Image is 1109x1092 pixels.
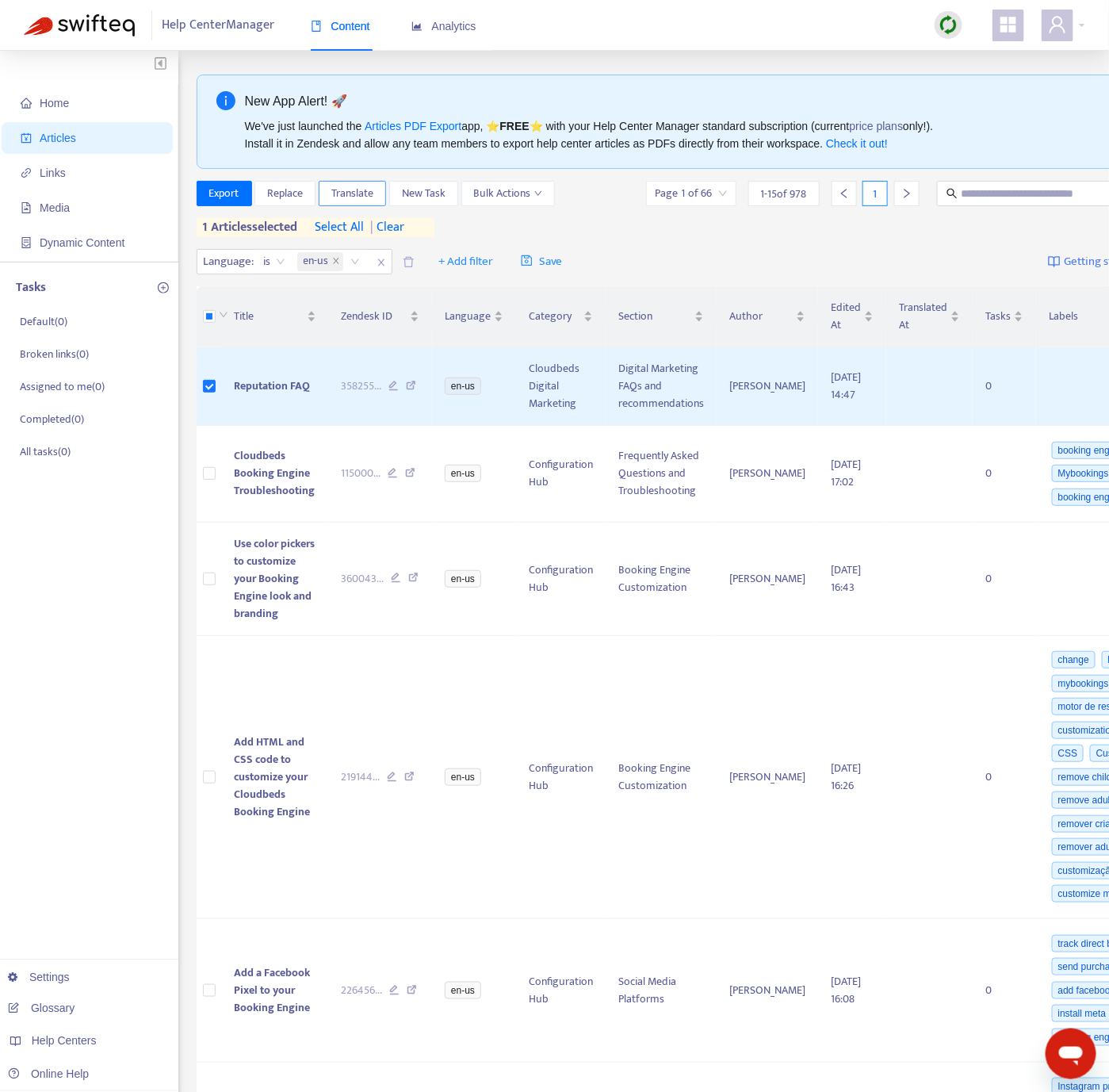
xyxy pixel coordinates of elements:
[717,426,818,523] td: [PERSON_NAME]
[235,733,311,821] span: Add HTML and CSS code to customize your Cloudbeds Booking Engine
[16,278,46,297] p: Tasks
[521,252,563,271] span: Save
[516,347,606,426] td: Cloudbeds Digital Marketing
[235,535,315,623] span: Use color pickers to customize your Booking Engine look and branding
[606,426,717,523] td: Frequently Asked Questions and Troubleshooting
[40,167,66,179] span: Links
[946,188,958,199] span: search
[371,253,392,272] span: close
[24,14,135,36] img: Swifteq
[445,570,481,588] span: en-us
[235,964,311,1017] span: Add a Facebook Pixel to your Booking Engine
[606,636,717,920] td: Booking Engine Customization
[311,20,370,33] span: Content
[20,313,67,330] p: Default ( 0 )
[331,185,373,202] span: Translate
[40,132,76,144] span: Articles
[20,378,105,395] p: Assigned to me ( 0 )
[235,308,304,325] span: Title
[516,286,606,347] th: Category
[516,426,606,523] td: Configuration Hub
[886,286,973,347] th: Translated At
[342,768,381,786] span: 219144 ...
[342,465,381,482] span: 115000 ...
[761,186,807,202] span: 1 - 15 of 978
[311,21,322,32] span: book
[209,185,239,202] span: Export
[163,10,275,40] span: Help Center Manager
[534,190,542,197] span: down
[717,523,818,636] td: [PERSON_NAME]
[818,286,886,347] th: Edited At
[985,308,1011,325] span: Tasks
[1046,1029,1096,1079] iframe: Button to launch messaging window
[426,249,505,274] button: + Add filter
[901,188,912,199] span: right
[606,347,717,426] td: Digital Marketing FAQs and recommendations
[516,636,606,920] td: Configuration Hub
[389,181,458,206] button: New Task
[1048,255,1061,268] img: image-link
[235,446,315,500] span: Cloudbeds Booking Engine Troubleshooting
[21,132,32,144] span: account-book
[403,256,415,268] span: delete
[216,91,235,110] span: info-circle
[826,137,888,150] a: Check it out!
[717,636,818,920] td: [PERSON_NAME]
[411,20,476,33] span: Analytics
[899,299,947,334] span: Translated At
[1052,651,1096,669] span: change
[432,286,516,347] th: Language
[319,181,386,206] button: Translate
[370,216,373,238] span: |
[235,377,311,395] span: Reputation FAQ
[529,308,580,325] span: Category
[222,286,329,347] th: Title
[606,919,717,1063] td: Social Media Platforms
[342,982,383,999] span: 226456 ...
[973,919,1036,1063] td: 0
[973,347,1036,426] td: 0
[197,250,257,274] span: Language :
[197,181,252,206] button: Export
[717,919,818,1063] td: [PERSON_NAME]
[973,286,1036,347] th: Tasks
[445,982,481,999] span: en-us
[8,971,70,983] a: Settings
[267,185,303,202] span: Replace
[20,346,89,362] p: Broken links ( 0 )
[717,286,818,347] th: Author
[445,768,481,786] span: en-us
[516,523,606,636] td: Configuration Hub
[973,636,1036,920] td: 0
[839,188,850,199] span: left
[461,181,555,206] button: Bulk Actionsdown
[850,120,904,132] a: price plans
[862,181,888,206] div: 1
[21,237,32,248] span: container
[729,308,793,325] span: Author
[264,250,285,274] span: is
[365,120,461,132] a: Articles PDF Export
[1048,15,1067,34] span: user
[365,218,404,237] span: clear
[21,202,32,213] span: file-image
[40,97,69,109] span: Home
[158,282,169,293] span: plus-circle
[40,236,124,249] span: Dynamic Content
[332,257,340,266] span: close
[618,308,691,325] span: Section
[521,255,533,266] span: save
[21,98,32,109] span: home
[342,570,384,588] span: 360043 ...
[606,523,717,636] td: Booking Engine Customization
[831,368,861,404] span: [DATE] 14:47
[297,252,343,271] span: en-us
[717,347,818,426] td: [PERSON_NAME]
[342,377,382,395] span: 358255 ...
[831,972,861,1008] span: [DATE] 16:08
[516,919,606,1063] td: Configuration Hub
[973,523,1036,636] td: 0
[831,759,861,795] span: [DATE] 16:26
[499,120,529,132] b: FREE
